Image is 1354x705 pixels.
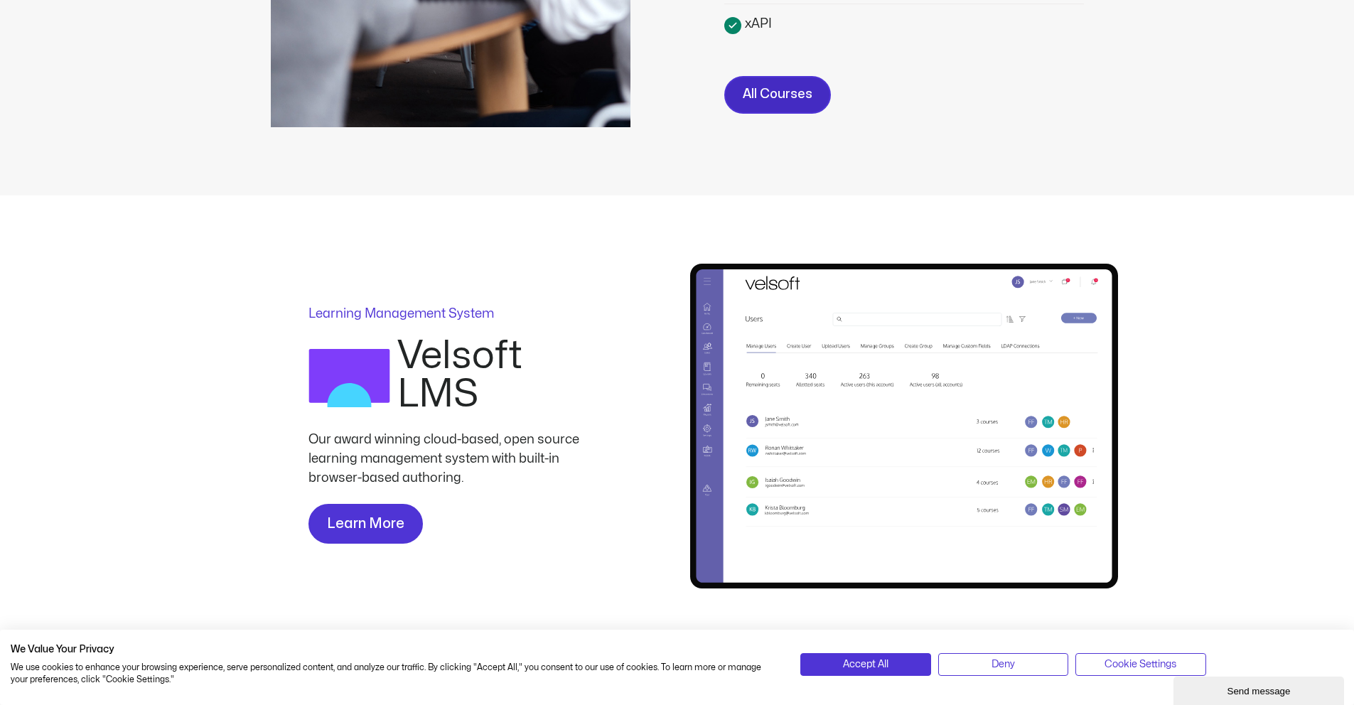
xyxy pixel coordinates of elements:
[741,14,772,33] span: xAPI
[327,512,404,535] span: Learn More
[843,657,888,672] span: Accept All
[690,264,1118,588] img: Screenshot of Velsoft's learning management system
[800,653,930,676] button: Accept all cookies
[1105,657,1176,672] span: Cookie Settings
[1075,653,1205,676] button: Adjust cookie preferences
[1173,674,1347,705] iframe: chat widget
[308,308,593,321] p: Learning Management System
[938,653,1068,676] button: Deny all cookies
[308,337,391,419] img: LMS Logo
[308,430,593,488] div: Our award winning cloud-based, open source learning management system with built-in browser-based...
[992,657,1015,672] span: Deny
[11,662,779,686] p: We use cookies to enhance your browsing experience, serve personalized content, and analyze our t...
[11,643,779,656] h2: We Value Your Privacy
[397,337,592,414] h2: Velsoft LMS
[724,76,831,114] a: All Courses
[743,85,812,105] span: All Courses
[308,504,423,544] a: Learn More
